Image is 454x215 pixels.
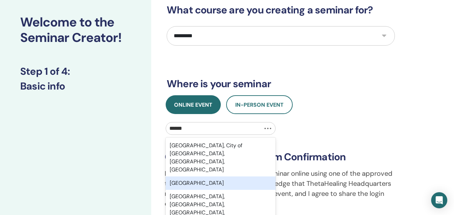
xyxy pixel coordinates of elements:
[165,151,397,163] h3: Online Teaching Platform Confirmation
[235,101,284,108] span: In-Person Event
[20,15,131,45] h2: Welcome to the Seminar Creator!
[226,95,293,114] button: In-Person Event
[174,101,212,108] span: Online Event
[20,65,131,77] h3: Step 1 of 4 :
[167,78,395,90] h3: Where is your seminar
[166,139,276,176] div: [GEOGRAPHIC_DATA], City of [GEOGRAPHIC_DATA], [GEOGRAPHIC_DATA], [GEOGRAPHIC_DATA]
[167,4,395,16] h3: What course are you creating a seminar for?
[20,80,131,92] h3: Basic info
[166,95,221,114] button: Online Event
[431,192,447,208] div: Open Intercom Messenger
[166,176,276,190] div: [GEOGRAPHIC_DATA]
[165,168,397,209] p: I confirm that I am teaching this seminar online using one of the approved teaching platforms bel...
